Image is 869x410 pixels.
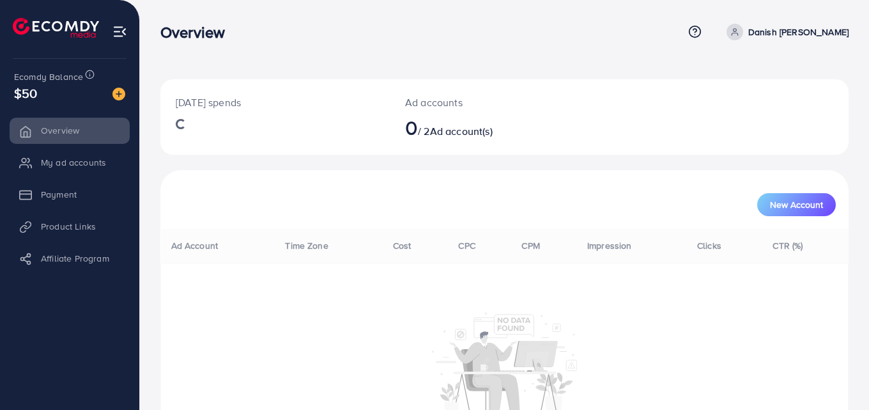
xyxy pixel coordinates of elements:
[112,24,127,39] img: menu
[14,84,37,102] span: $50
[430,124,493,138] span: Ad account(s)
[757,193,836,216] button: New Account
[13,18,99,38] img: logo
[14,70,83,83] span: Ecomdy Balance
[160,23,235,42] h3: Overview
[405,115,546,139] h2: / 2
[176,95,374,110] p: [DATE] spends
[112,88,125,100] img: image
[748,24,849,40] p: Danish [PERSON_NAME]
[770,200,823,209] span: New Account
[721,24,849,40] a: Danish [PERSON_NAME]
[405,95,546,110] p: Ad accounts
[405,113,418,142] span: 0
